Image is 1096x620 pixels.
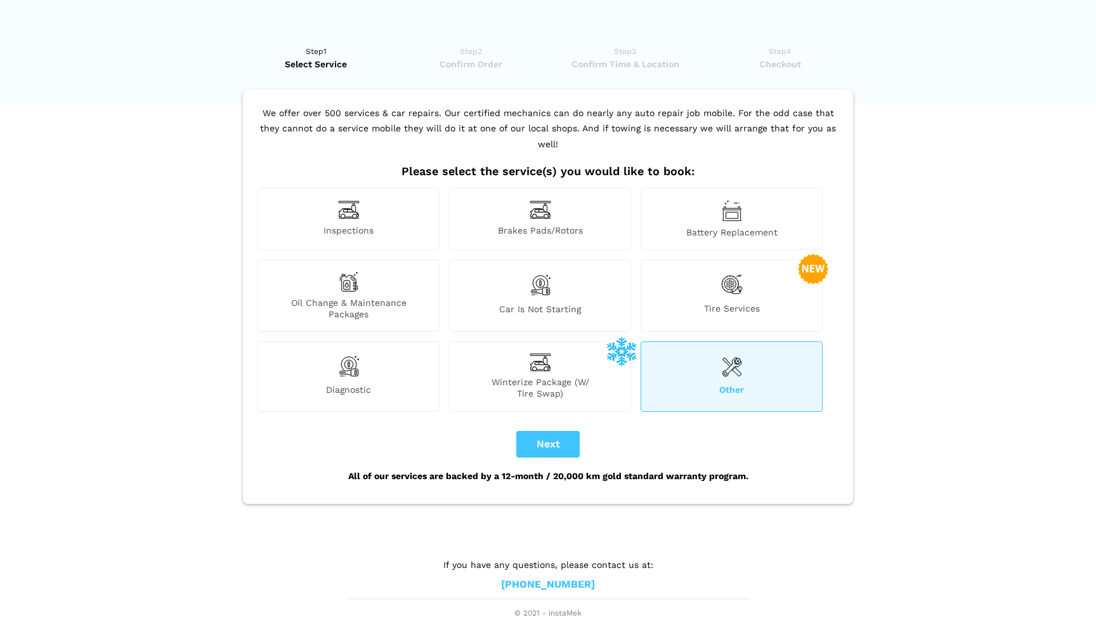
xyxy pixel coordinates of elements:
[254,105,842,165] p: We offer over 500 services & car repairs. Our certified mechanics can do nearly any auto repair j...
[501,578,595,591] a: [PHONE_NUMBER]
[798,254,828,284] img: new-badge-2-48.png
[450,303,630,320] span: Car is not starting
[516,431,580,458] button: Next
[258,225,439,238] span: Inspections
[641,227,822,238] span: Battery Replacement
[398,58,544,70] span: Confirm Order
[450,225,630,238] span: Brakes Pads/Rotors
[606,336,637,366] img: winterize-icon_1.png
[254,458,842,494] div: All of our services are backed by a 12-month / 20,000 km gold standard warranty program.
[258,384,439,399] span: Diagnostic
[552,58,698,70] span: Confirm Time & Location
[254,164,842,178] h2: Please select the service(s) you would like to book:
[707,45,853,70] a: Step4
[243,45,389,70] a: Step1
[450,376,630,399] span: Winterize Package (W/ Tire Swap)
[348,558,748,572] p: If you have any questions, please contact us at:
[641,303,822,320] span: Tire Services
[707,58,853,70] span: Checkout
[398,45,544,70] a: Step2
[348,609,748,619] span: © 2021 - instaMek
[258,297,439,320] span: Oil Change & Maintenance Packages
[243,58,389,70] span: Select Service
[552,45,698,70] a: Step3
[641,384,822,399] span: Other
